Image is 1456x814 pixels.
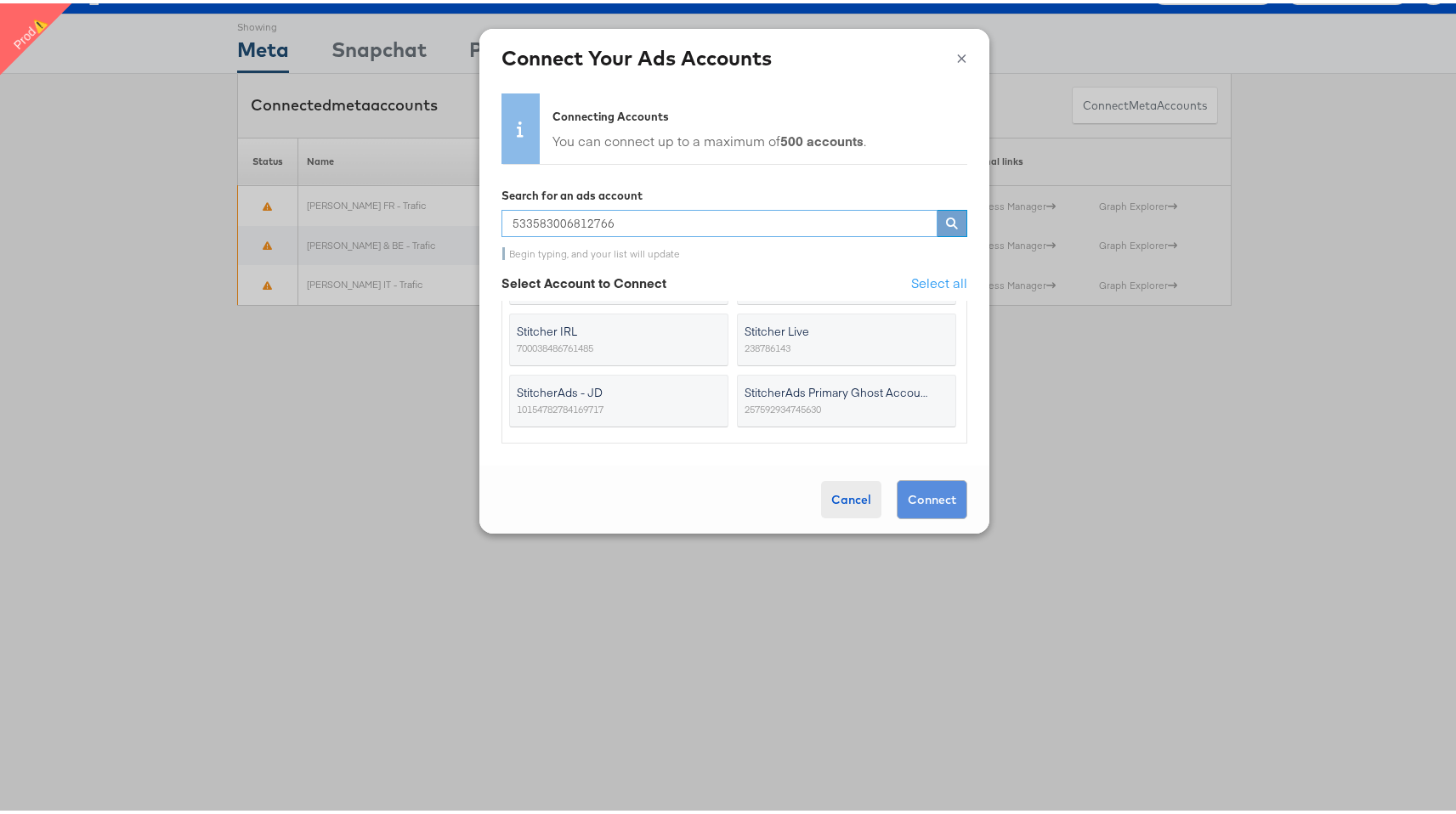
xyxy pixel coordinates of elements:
span: Stitcher Live [745,319,928,336]
span: 700038486761485 [517,336,593,353]
strong: Select Account to Connect [501,270,666,288]
div: Cancel [821,478,881,515]
button: × [956,40,967,65]
span: 238786143 [745,336,790,353]
span: Stitcher IRL [517,319,700,336]
span: 257592934745630 [745,398,821,415]
span: 10154782784169717 [517,398,603,415]
div: You can connect up to a maximum of . [552,127,866,148]
h4: Connect Your Ads Accounts [501,40,967,69]
strong: 500 accounts [780,128,864,146]
strong: Connecting Accounts [552,106,669,120]
span: StitcherAds Primary Ghost Account [745,381,928,398]
input: Type in an account name [501,206,938,234]
div: Begin typing, and your list will update [502,244,966,257]
strong: Search for an ads account [501,185,643,199]
span: StitcherAds - JD [517,381,700,398]
span: Select all [911,270,967,288]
